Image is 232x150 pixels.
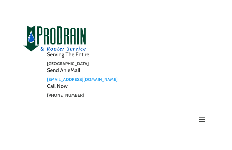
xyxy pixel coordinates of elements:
strong: [GEOGRAPHIC_DATA] [47,61,89,66]
span: Call Now [47,83,68,89]
strong: [PHONE_NUMBER] [47,92,84,98]
span: Send An eMail [47,67,80,74]
span: Serving The Entire [47,51,89,58]
img: site-logo-100h [23,24,87,52]
a: [EMAIL_ADDRESS][DOMAIN_NAME] [47,77,118,82]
